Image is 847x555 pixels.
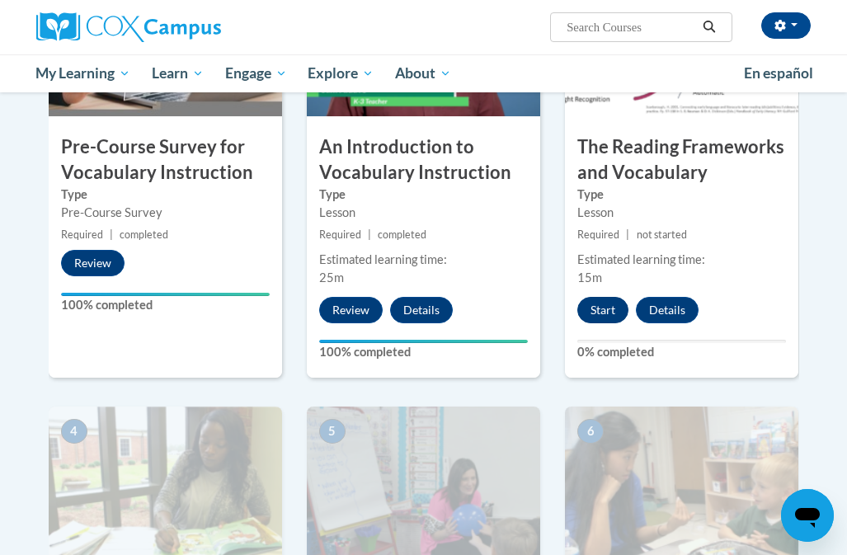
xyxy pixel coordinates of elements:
span: Required [61,228,103,241]
input: Search Courses [565,17,697,37]
label: 100% completed [319,343,528,361]
button: Account Settings [761,12,811,39]
button: Start [577,297,628,323]
div: Lesson [577,204,786,222]
button: Review [319,297,383,323]
button: Search [697,17,722,37]
span: | [626,228,629,241]
a: About [384,54,462,92]
button: Review [61,250,125,276]
span: | [110,228,113,241]
span: About [395,63,451,83]
div: Main menu [24,54,824,92]
span: Explore [308,63,374,83]
div: Lesson [319,204,528,222]
span: 4 [61,419,87,444]
label: 100% completed [61,296,270,314]
button: Details [390,297,453,323]
label: 0% completed [577,343,786,361]
div: Your progress [319,340,528,343]
button: Details [636,297,699,323]
span: 15m [577,270,602,285]
span: 5 [319,419,346,444]
label: Type [319,186,528,204]
a: Learn [141,54,214,92]
span: 25m [319,270,344,285]
span: 6 [577,419,604,444]
iframe: Button to launch messaging window [781,489,834,542]
label: Type [61,186,270,204]
h3: An Introduction to Vocabulary Instruction [307,134,540,186]
span: Engage [225,63,287,83]
h3: The Reading Frameworks and Vocabulary [565,134,798,186]
img: Cox Campus [36,12,221,42]
div: Pre-Course Survey [61,204,270,222]
div: Estimated learning time: [577,251,786,269]
span: En español [744,64,813,82]
label: Type [577,186,786,204]
a: En español [733,56,824,91]
span: Required [319,228,361,241]
span: | [368,228,371,241]
span: completed [120,228,168,241]
span: Required [577,228,619,241]
span: Learn [152,63,204,83]
span: My Learning [35,63,130,83]
a: Explore [297,54,384,92]
div: Estimated learning time: [319,251,528,269]
a: Cox Campus [36,12,278,42]
span: not started [637,228,687,241]
h3: Pre-Course Survey for Vocabulary Instruction [49,134,282,186]
a: Engage [214,54,298,92]
div: Your progress [61,293,270,296]
a: My Learning [26,54,142,92]
span: completed [378,228,426,241]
